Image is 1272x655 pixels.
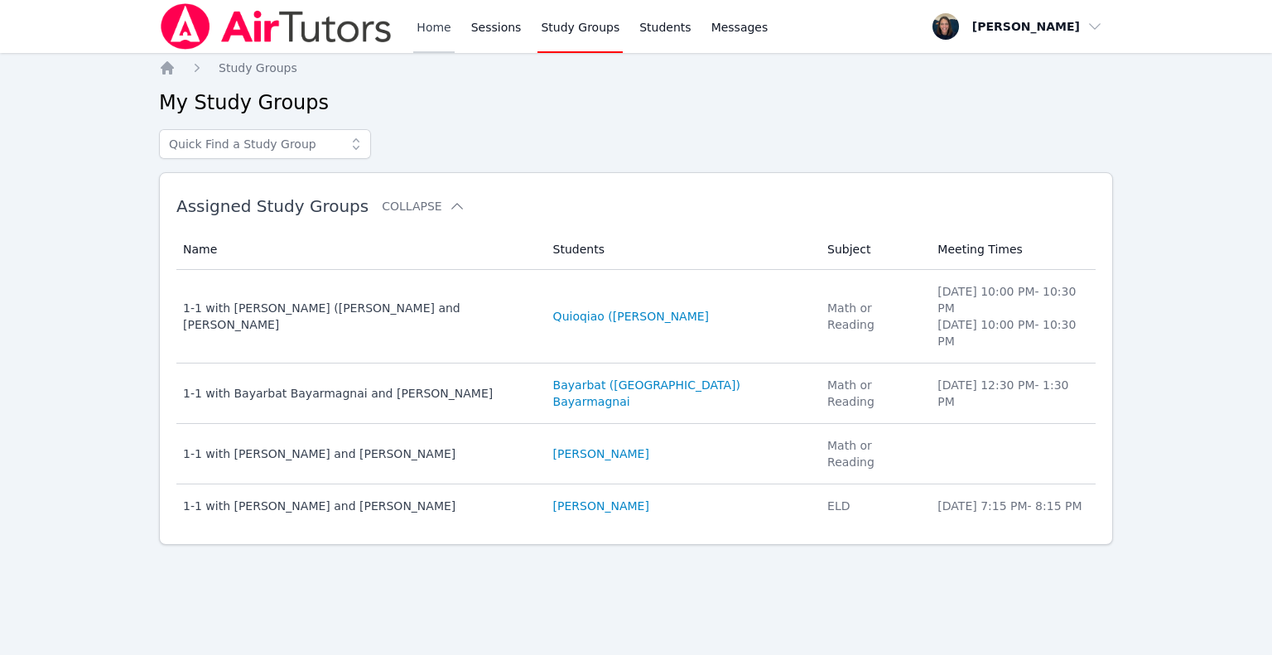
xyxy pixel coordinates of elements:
[176,484,1096,527] tr: 1-1 with [PERSON_NAME] and [PERSON_NAME][PERSON_NAME]ELD[DATE] 7:15 PM- 8:15 PM
[159,89,1113,116] h2: My Study Groups
[382,198,465,214] button: Collapse
[176,229,543,270] th: Name
[543,229,817,270] th: Students
[553,498,649,514] a: [PERSON_NAME]
[159,129,371,159] input: Quick Find a Study Group
[219,61,297,75] span: Study Groups
[183,445,533,462] div: 1-1 with [PERSON_NAME] and [PERSON_NAME]
[827,437,918,470] div: Math or Reading
[927,229,1096,270] th: Meeting Times
[553,308,709,325] a: Quioqiao ([PERSON_NAME]
[176,424,1096,484] tr: 1-1 with [PERSON_NAME] and [PERSON_NAME][PERSON_NAME]Math or Reading
[937,283,1086,316] li: [DATE] 10:00 PM - 10:30 PM
[827,377,918,410] div: Math or Reading
[817,229,927,270] th: Subject
[219,60,297,76] a: Study Groups
[176,270,1096,364] tr: 1-1 with [PERSON_NAME] ([PERSON_NAME] and [PERSON_NAME]Quioqiao ([PERSON_NAME]Math or Reading[DAT...
[183,300,533,333] div: 1-1 with [PERSON_NAME] ([PERSON_NAME] and [PERSON_NAME]
[183,385,533,402] div: 1-1 with Bayarbat Bayarmagnai and [PERSON_NAME]
[937,377,1086,410] li: [DATE] 12:30 PM - 1:30 PM
[176,196,369,216] span: Assigned Study Groups
[827,300,918,333] div: Math or Reading
[553,445,649,462] a: [PERSON_NAME]
[937,316,1086,349] li: [DATE] 10:00 PM - 10:30 PM
[159,3,393,50] img: Air Tutors
[827,498,918,514] div: ELD
[159,60,1113,76] nav: Breadcrumb
[937,498,1086,514] li: [DATE] 7:15 PM - 8:15 PM
[711,19,768,36] span: Messages
[183,498,533,514] div: 1-1 with [PERSON_NAME] and [PERSON_NAME]
[176,364,1096,424] tr: 1-1 with Bayarbat Bayarmagnai and [PERSON_NAME]Bayarbat ([GEOGRAPHIC_DATA]) BayarmagnaiMath or Re...
[553,377,807,410] a: Bayarbat ([GEOGRAPHIC_DATA]) Bayarmagnai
